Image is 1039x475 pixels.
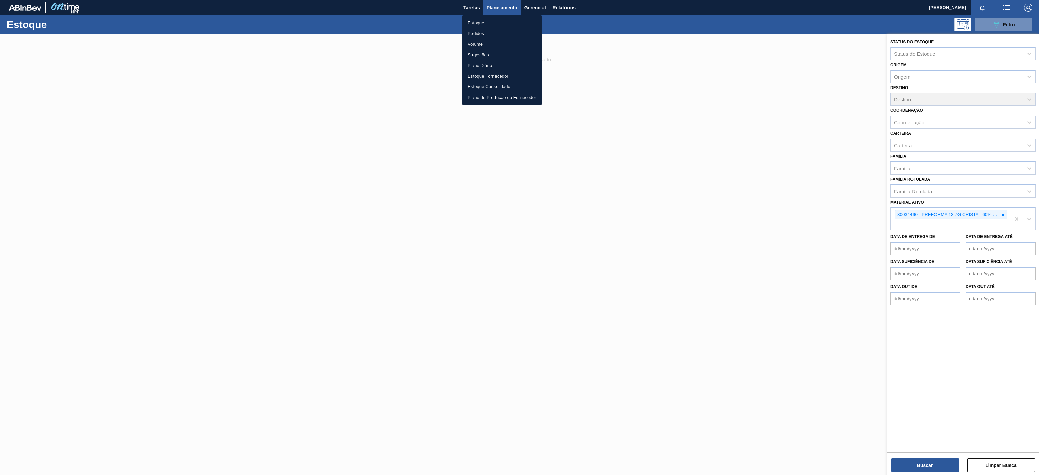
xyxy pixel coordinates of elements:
[462,28,542,39] a: Pedidos
[462,60,542,71] a: Plano Diário
[462,50,542,60] a: Sugestões
[462,39,542,50] a: Volume
[462,71,542,82] a: Estoque Fornecedor
[462,81,542,92] a: Estoque Consolidado
[462,92,542,103] a: Plano de Produção do Fornecedor
[462,18,542,28] a: Estoque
